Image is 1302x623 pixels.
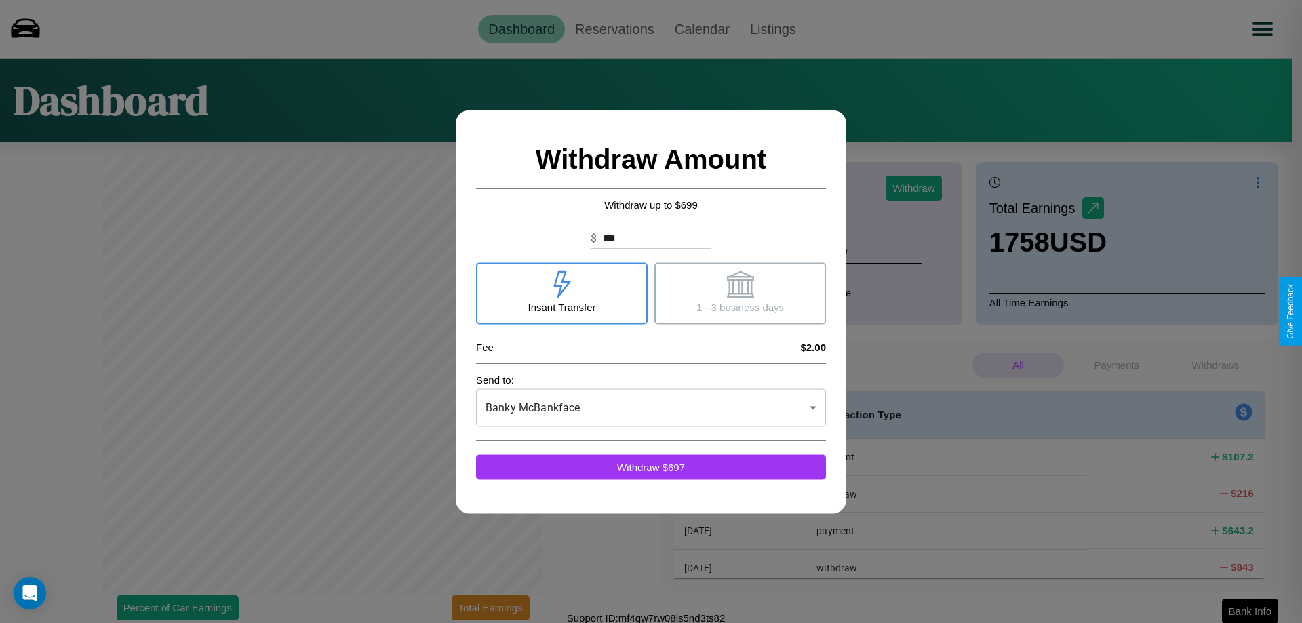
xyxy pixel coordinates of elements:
[476,195,826,214] p: Withdraw up to $ 699
[476,388,826,426] div: Banky McBankface
[476,130,826,188] h2: Withdraw Amount
[1286,284,1295,339] div: Give Feedback
[591,230,597,246] p: $
[476,454,826,479] button: Withdraw $697
[800,341,826,353] h4: $2.00
[14,577,46,609] div: Open Intercom Messenger
[528,298,595,316] p: Insant Transfer
[476,338,494,356] p: Fee
[696,298,784,316] p: 1 - 3 business days
[476,370,826,388] p: Send to:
